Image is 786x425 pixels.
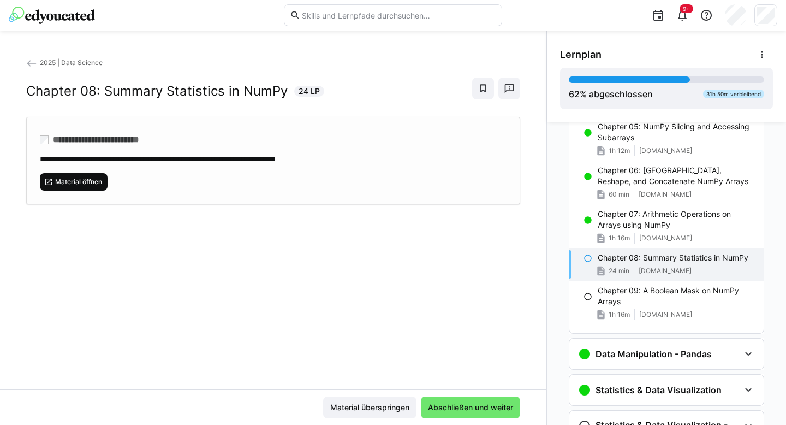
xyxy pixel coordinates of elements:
span: 24 min [609,267,629,275]
span: 2025 | Data Science [40,58,103,67]
h3: Data Manipulation - Pandas [596,349,712,359]
span: [DOMAIN_NAME] [639,310,692,319]
button: Material überspringen [323,397,416,418]
p: Chapter 08: Summary Statistics in NumPy [598,252,748,263]
span: 62 [569,88,580,99]
span: 60 min [609,190,629,199]
h2: Chapter 08: Summary Statistics in NumPy [26,83,288,99]
h3: Statistics & Data Visualization [596,385,722,396]
p: Chapter 05: NumPy Slicing and Accessing Subarrays [598,121,755,143]
span: [DOMAIN_NAME] [639,146,692,155]
span: Abschließen und weiter [426,402,515,413]
button: Abschließen und weiter [421,397,520,418]
div: 31h 50m verbleibend [703,90,764,98]
span: Lernplan [560,49,602,61]
span: Material öffnen [54,178,103,186]
span: 1h 12m [609,146,630,155]
span: 24 LP [299,86,320,97]
input: Skills und Lernpfade durchsuchen… [301,10,496,20]
span: Material überspringen [329,402,411,413]
p: Chapter 09: A Boolean Mask on NumPy Arrays [598,285,755,307]
button: Material öffnen [40,173,108,191]
span: 1h 16m [609,310,630,319]
p: Chapter 06: [GEOGRAPHIC_DATA], Reshape, and Concatenate NumPy Arrays [598,165,755,187]
span: [DOMAIN_NAME] [639,190,692,199]
span: 9+ [683,5,690,12]
span: [DOMAIN_NAME] [639,234,692,243]
span: 1h 16m [609,234,630,243]
p: Chapter 07: Arithmetic Operations on Arrays using NumPy [598,209,755,231]
a: 2025 | Data Science [26,58,103,67]
span: [DOMAIN_NAME] [639,267,692,275]
div: % abgeschlossen [569,87,653,101]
